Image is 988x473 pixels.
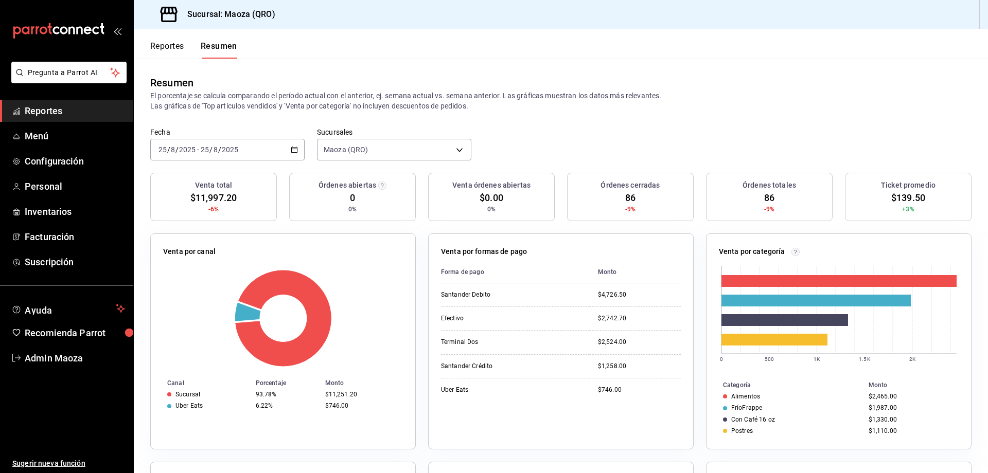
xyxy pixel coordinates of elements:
[158,145,167,154] input: --
[441,290,544,299] div: Santander Debito
[28,67,111,78] span: Pregunta a Parrot AI
[209,145,213,154] span: /
[195,180,232,191] h3: Venta total
[720,356,723,362] text: 0
[598,386,681,394] div: $746.00
[891,191,925,205] span: $139.50
[707,379,864,391] th: Categoría
[487,205,496,214] span: 0%
[25,104,125,118] span: Reportes
[201,41,237,59] button: Resumen
[869,404,955,411] div: $1,987.00
[764,205,774,214] span: -9%
[25,230,125,244] span: Facturación
[731,404,762,411] div: FríoFrappe
[348,205,357,214] span: 0%
[764,191,774,205] span: 86
[150,129,305,136] label: Fecha
[324,144,368,155] span: Maoza (QRO)
[321,377,415,389] th: Monto
[625,191,636,205] span: 86
[256,391,317,398] div: 93.78%
[598,338,681,347] div: $2,524.00
[869,393,955,400] div: $2,465.00
[909,356,916,362] text: 2K
[731,416,775,423] div: Con Café 16 oz
[25,302,112,315] span: Ayuda
[200,145,209,154] input: --
[208,205,219,214] span: -6%
[175,391,200,398] div: Sucursal
[25,351,125,365] span: Admin Maoza
[25,255,125,269] span: Suscripción
[256,402,317,409] div: 6.22%
[881,180,936,191] h3: Ticket promedio
[743,180,796,191] h3: Órdenes totales
[252,377,321,389] th: Porcentaje
[814,356,820,362] text: 1K
[601,180,660,191] h3: Órdenes cerradas
[869,416,955,423] div: $1,330.00
[317,129,471,136] label: Sucursales
[175,402,203,409] div: Uber Eats
[598,290,681,299] div: $4,726.50
[190,191,237,205] span: $11,997.20
[325,402,399,409] div: $746.00
[590,261,681,283] th: Monto
[218,145,221,154] span: /
[441,362,544,371] div: Santander Crédito
[325,391,399,398] div: $11,251.20
[452,180,531,191] h3: Venta órdenes abiertas
[719,246,785,257] p: Venta por categoría
[7,75,127,85] a: Pregunta a Parrot AI
[151,377,252,389] th: Canal
[179,145,196,154] input: ----
[150,41,184,59] button: Reportes
[179,8,275,21] h3: Sucursal: Maoza (QRO)
[163,246,216,257] p: Venta por canal
[625,205,636,214] span: -9%
[864,379,971,391] th: Monto
[25,154,125,168] span: Configuración
[213,145,218,154] input: --
[441,261,590,283] th: Forma de pago
[869,427,955,434] div: $1,110.00
[441,386,544,394] div: Uber Eats
[319,180,376,191] h3: Órdenes abiertas
[170,145,175,154] input: --
[150,41,237,59] div: navigation tabs
[150,75,193,90] div: Resumen
[25,179,125,193] span: Personal
[441,314,544,323] div: Efectivo
[197,145,199,154] span: -
[902,205,914,214] span: +3%
[25,326,125,340] span: Recomienda Parrot
[221,145,239,154] input: ----
[25,205,125,219] span: Inventarios
[765,356,774,362] text: 500
[150,90,972,111] p: El porcentaje se calcula comparando el período actual con el anterior, ej. semana actual vs. sema...
[598,314,681,323] div: $2,742.70
[731,393,760,400] div: Alimentos
[175,145,179,154] span: /
[441,338,544,347] div: Terminal Dos
[167,145,170,154] span: /
[25,129,125,143] span: Menú
[731,427,753,434] div: Postres
[598,362,681,371] div: $1,258.00
[12,458,125,469] span: Sugerir nueva función
[350,191,355,205] span: 0
[113,27,121,35] button: open_drawer_menu
[480,191,503,205] span: $0.00
[11,62,127,83] button: Pregunta a Parrot AI
[859,356,870,362] text: 1.5K
[441,246,527,257] p: Venta por formas de pago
